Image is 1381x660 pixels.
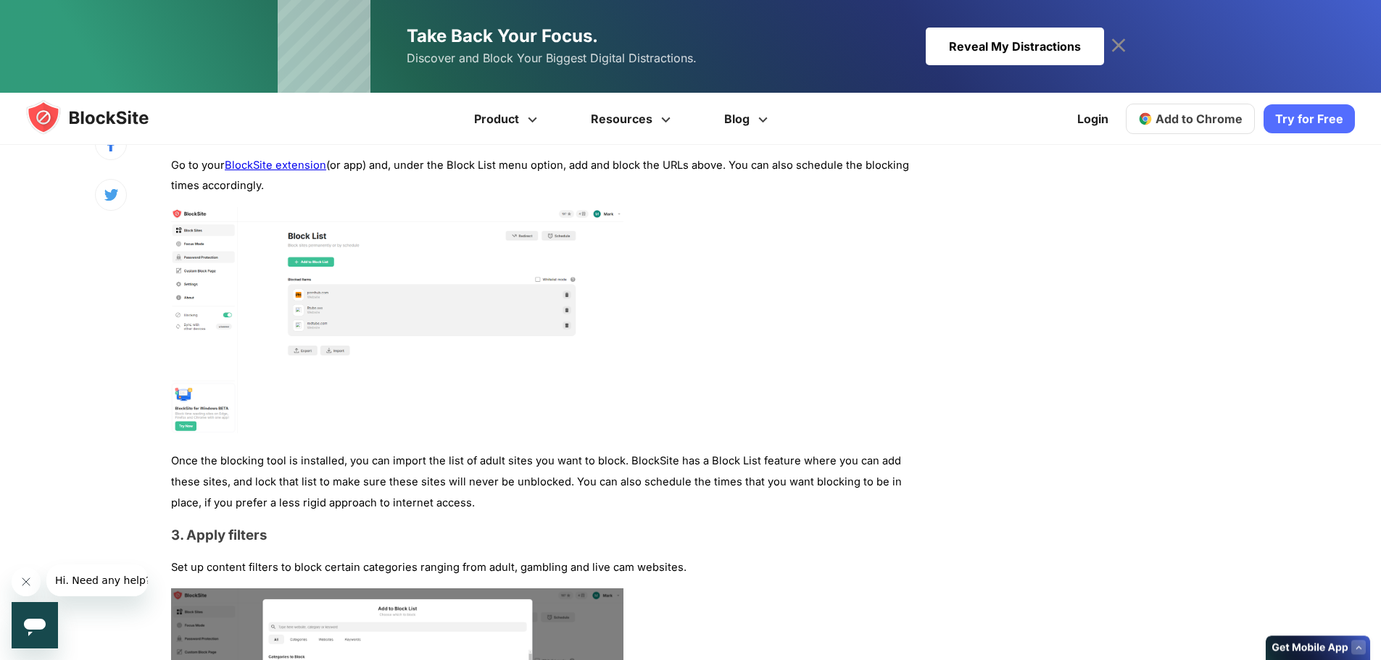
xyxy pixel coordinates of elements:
[926,28,1104,65] div: Reveal My Distractions
[1069,101,1117,136] a: Login
[407,25,598,46] span: Take Back Your Focus.
[171,557,924,578] p: Set up content filters to block certain categories ranging from adult, gambling and live cam webs...
[171,155,924,197] p: Go to your (or app) and, under the Block List menu option, add and block the URLs above. You can ...
[1138,112,1153,126] img: chrome-icon.svg
[12,567,41,596] iframe: Close message
[700,93,797,145] a: Blog
[171,451,924,513] p: Once the blocking tool is installed, you can import the list of adult sites you want to block. Bl...
[407,48,697,69] span: Discover and Block Your Biggest Digital Distractions.
[225,159,326,172] a: BlockSite extension
[1126,104,1255,134] a: Add to Chrome
[449,93,566,145] a: Product
[1264,104,1355,133] a: Try for Free
[46,564,148,596] iframe: Message from company
[1156,112,1243,126] span: Add to Chrome
[12,602,58,648] iframe: Button to launch messaging window
[9,10,104,22] span: Hi. Need any help?
[171,527,924,543] h3: 3. Apply filters
[26,100,177,135] img: blocksite-icon.5d769676.svg
[171,207,623,433] img: AD_4nXdcwCwCpbFbFmBhSGaQSiVUZ961COASdMStNitD95fazKRMTzz0JR1SOGbSAFNgOW62Sgwc2P3AoKVVZD971CmzPYg_U...
[566,93,700,145] a: Resources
